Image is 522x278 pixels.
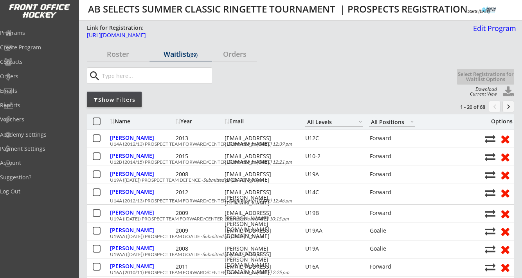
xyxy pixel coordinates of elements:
div: 2009 [176,228,223,233]
em: Submitted on [DATE] 3:00 pm [203,177,264,183]
div: [EMAIL_ADDRESS][PERSON_NAME][PERSON_NAME][DOMAIN_NAME] [225,210,295,232]
button: chevron_left [489,101,500,112]
div: Options [485,119,513,124]
button: search [88,70,101,82]
div: 1 - 20 of 68 [445,103,485,110]
div: Waitlist [149,51,212,58]
div: Email [225,119,295,124]
em: Submitted on [DATE] 7:19 pm [202,233,263,239]
div: U19A ([DATE]) PROSPECT TEAM FORWARD/CENTER - [110,217,481,221]
div: Link for Registration: [87,24,145,32]
div: U19A ([DATE]) PROSPECT TEAM DEFENCE - [110,178,481,182]
div: U12B (2014/15) PROSPECT TEAM FORWARD/CENTER - [110,160,481,164]
div: U16A (2010/11) PROSPECT TEAM FORWARD/CENTER - [110,270,481,275]
div: 2012 [176,190,223,195]
button: Move player [485,262,495,273]
div: Forward [370,190,416,195]
button: Move player [485,208,495,219]
div: Goalie [370,246,416,251]
div: [PERSON_NAME] [110,227,174,233]
div: [EMAIL_ADDRESS][DOMAIN_NAME] [225,228,295,239]
input: Type here... [101,68,212,83]
div: [URL][DOMAIN_NAME] [87,32,468,38]
div: Forward [370,171,416,177]
button: Remove from roster (no refund) [498,243,512,255]
em: Submitted on [DATE] 5:59 pm [202,251,263,257]
button: keyboard_arrow_right [502,101,514,112]
div: [PERSON_NAME][EMAIL_ADDRESS][PERSON_NAME][DOMAIN_NAME] [225,246,295,268]
div: 2015 [176,153,223,159]
button: Select Registrations for Waitlist Options [457,69,514,85]
div: Forward [370,135,416,141]
div: Goalie [370,228,416,233]
div: U19A [305,246,363,251]
button: Move player [485,152,495,162]
div: [EMAIL_ADDRESS][DOMAIN_NAME] [225,171,295,182]
div: [EMAIL_ADDRESS][DOMAIN_NAME] [225,153,295,164]
div: Roster [87,51,149,58]
button: Remove from roster (no refund) [498,133,512,145]
div: Year [176,119,223,124]
div: [PERSON_NAME] [110,246,174,251]
div: U19B [305,210,363,216]
button: Remove from roster (no refund) [498,151,512,163]
button: Move player [485,170,495,180]
font: (69) [189,51,198,58]
div: U16A [305,264,363,269]
div: [EMAIL_ADDRESS][DOMAIN_NAME] [225,135,295,146]
div: Forward [370,210,416,216]
div: Orders [212,51,257,58]
button: Move player [485,244,495,255]
div: 2008 [176,246,223,251]
div: 2011 [176,264,223,269]
button: Click to download full roster. Your browser settings may try to block it, check your security set... [502,86,514,98]
div: Forward [370,153,416,159]
div: [PERSON_NAME] [110,153,174,159]
button: Remove from roster (no refund) [498,208,512,220]
button: Move player [485,226,495,236]
div: U10-2 [305,153,363,159]
div: 2013 [176,135,223,141]
button: Remove from roster (no refund) [498,187,512,199]
div: [PERSON_NAME] [110,189,174,195]
a: Edit Program [470,25,516,38]
div: Show Filters [87,96,142,104]
div: U19AA ([DATE]) PROSPECT TEAM GOALIE - [110,252,481,257]
button: Remove from roster (no refund) [498,225,512,237]
div: U19A [305,171,363,177]
div: U14A (2012/13) PROSPECT TEAM FORWARD/CENTER - [110,142,481,146]
div: [EMAIL_ADDRESS][PERSON_NAME][DOMAIN_NAME] [225,190,295,206]
div: U19AA [305,228,363,233]
div: U14A (2012/13) PROSPECT TEAM FORWARD/CENTER - [110,199,481,203]
div: Name [110,119,174,124]
div: [EMAIL_ADDRESS][DOMAIN_NAME] [225,264,295,275]
div: [PERSON_NAME] [110,135,174,141]
div: Forward [370,264,416,269]
div: [PERSON_NAME] [110,171,174,177]
button: Remove from roster (no refund) [498,261,512,273]
div: U19AA ([DATE]) PROSPECT TEAM GOALIE - [110,234,481,239]
div: 2009 [176,210,223,216]
button: Move player [485,134,495,144]
button: Move player [485,188,495,198]
div: U14C [305,190,363,195]
div: Download Current View [466,87,497,96]
div: [PERSON_NAME] [110,264,174,269]
div: [PERSON_NAME] [110,210,174,215]
div: Edit Program [470,25,516,32]
div: U12C [305,135,363,141]
a: [URL][DOMAIN_NAME] [87,32,468,42]
div: 2008 [176,171,223,177]
button: Remove from roster (no refund) [498,169,512,181]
